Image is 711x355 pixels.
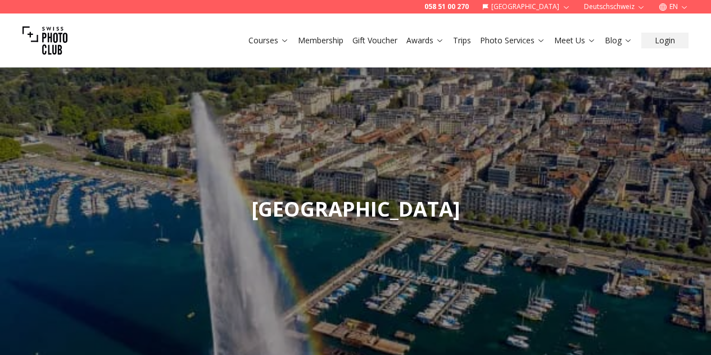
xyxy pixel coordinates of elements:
[453,35,471,46] a: Trips
[424,2,469,11] a: 058 51 00 270
[554,35,596,46] a: Meet Us
[22,18,67,63] img: Swiss photo club
[449,33,475,48] button: Trips
[348,33,402,48] button: Gift Voucher
[402,33,449,48] button: Awards
[298,35,343,46] a: Membership
[641,33,689,48] button: Login
[605,35,632,46] a: Blog
[475,33,550,48] button: Photo Services
[600,33,637,48] button: Blog
[406,35,444,46] a: Awards
[480,35,545,46] a: Photo Services
[244,33,293,48] button: Courses
[293,33,348,48] button: Membership
[550,33,600,48] button: Meet Us
[251,195,460,223] span: [GEOGRAPHIC_DATA]
[352,35,397,46] a: Gift Voucher
[248,35,289,46] a: Courses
